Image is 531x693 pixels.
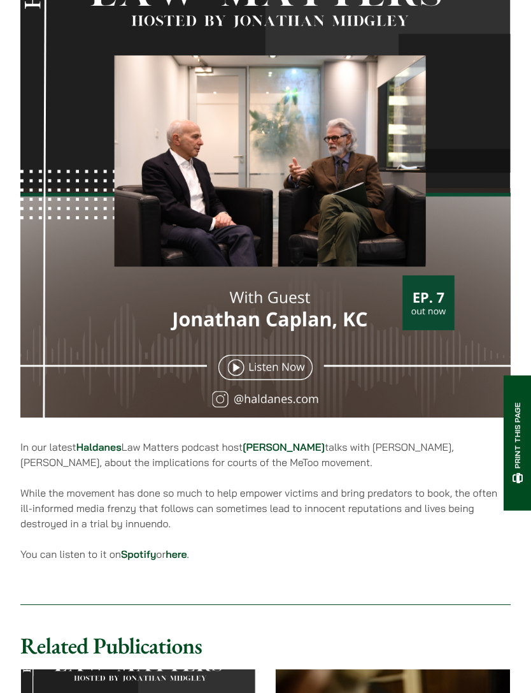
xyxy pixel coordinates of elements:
a: [PERSON_NAME] [243,441,325,453]
a: here [166,548,187,560]
p: You can listen to it on or . [20,546,511,562]
p: While the movement has done so much to help empower victims and bring predators to book, the ofte... [20,485,511,531]
a: Spotify [121,548,156,560]
h2: Related Publications [20,632,511,660]
a: Haldanes [76,441,122,453]
p: In our latest Law Matters podcast host talks with [PERSON_NAME], [PERSON_NAME], about the implica... [20,439,511,470]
